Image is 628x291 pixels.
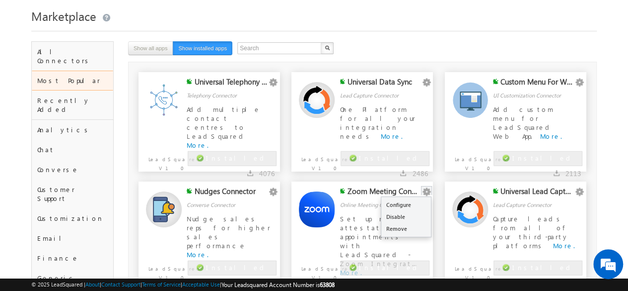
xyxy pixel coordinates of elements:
span: Set up remote attestation appointments with LeadSquared - Zoom Integrat... [340,214,417,268]
a: Configure [381,199,431,211]
a: More. [540,132,562,140]
span: Installed [359,154,420,162]
span: Installed [512,154,573,162]
a: More. [553,241,575,250]
div: All Connectors [32,42,113,71]
p: LeadSquared V1.0 [291,259,349,282]
p: LeadSquared V1.0 [291,150,349,173]
span: © 2025 LeadSquared | | | | | [31,280,335,290]
span: 63808 [320,281,335,289]
div: Converse [32,160,113,180]
div: Zoom Meeting Connector [348,187,420,200]
div: Email [32,228,113,248]
div: Custom Menu For Web App [500,77,573,91]
img: checking status [340,188,346,194]
div: Universal Data Sync [348,77,420,91]
a: More. [187,250,209,259]
a: Acceptable Use [182,281,220,288]
div: Finance [32,248,113,268]
img: checking status [493,188,498,194]
img: Alternate Logo [146,192,182,227]
a: More. [187,141,209,149]
a: Contact Support [101,281,140,288]
div: Nudges Connector [195,187,268,200]
a: Disable [381,211,431,223]
a: Remove [381,223,431,235]
span: Installed [359,263,420,272]
span: Installed [206,263,268,272]
img: checking status [340,79,346,84]
img: checking status [187,188,192,194]
div: Recently Added [32,91,113,119]
p: LeadSquared V1.0 [445,150,502,173]
img: Alternate Logo [146,82,182,118]
img: Alternate Logo [452,192,488,227]
div: Customization [32,208,113,228]
div: Most Popular [32,71,113,91]
span: 2113 [565,169,581,178]
img: Search [325,45,330,50]
span: Your Leadsquared Account Number is [221,281,335,289]
p: LeadSquared V1.0 [445,259,502,282]
img: checking status [187,79,192,84]
p: LeadSquared V1.0 [139,150,196,173]
img: downloads [400,170,406,176]
span: Installed [206,154,268,162]
img: downloads [247,170,253,176]
p: LeadSquared V1.0 [139,259,196,282]
button: Show all apps [128,41,173,55]
div: Chat [32,140,113,160]
span: Installed [512,263,573,272]
div: Customer Support [32,180,113,208]
button: Show installed apps [173,41,232,55]
span: Marketplace [31,8,96,24]
span: Add custom menu for LeadSquared Web App. [493,105,554,140]
span: One Platform for all your integration needs [340,105,416,140]
img: checking status [493,79,498,84]
a: More. [381,132,403,140]
a: Terms of Service [142,281,181,288]
div: Universal Lead Capture - US [500,187,573,200]
span: Nudge sales reps for higher sales performance [187,214,270,250]
span: Capture leads from all of your third-party platforms [493,214,570,250]
a: About [85,281,100,288]
span: 2486 [412,169,428,178]
div: Analytics [32,120,113,140]
span: 4076 [259,169,275,178]
div: Universal Telephony Connector [195,77,268,91]
img: downloads [554,170,559,176]
img: Alternate Logo [452,82,488,117]
img: Alternate Logo [299,192,335,227]
img: Alternate Logo [299,82,335,118]
span: Add multiple contact centres to LeadSquared [187,105,261,140]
